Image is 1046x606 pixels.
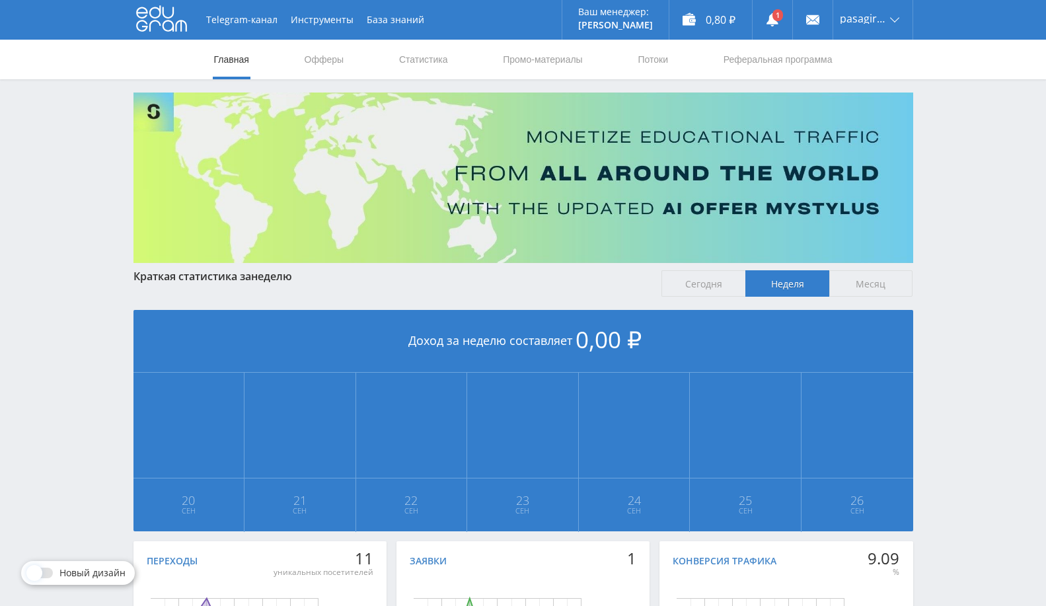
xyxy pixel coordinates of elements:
div: 1 [627,549,636,568]
span: 20 [134,495,244,506]
span: Сен [357,506,467,516]
span: 23 [468,495,578,506]
span: Сегодня [661,270,745,297]
a: Реферальная программа [722,40,834,79]
span: 21 [245,495,355,506]
a: Главная [213,40,250,79]
span: Новый дизайн [59,568,126,578]
a: Офферы [303,40,346,79]
a: Промо-материалы [502,40,583,79]
div: 9.09 [868,549,899,568]
p: Ваш менеджер: [578,7,653,17]
div: Конверсия трафика [673,556,776,566]
p: [PERSON_NAME] [578,20,653,30]
span: Сен [579,506,689,516]
span: 0,00 ₽ [576,324,642,355]
div: 11 [274,549,373,568]
span: pasagir64 [840,13,886,24]
a: Статистика [398,40,449,79]
div: Краткая статистика за [133,270,649,282]
a: Потоки [636,40,669,79]
span: Сен [134,506,244,516]
span: Сен [802,506,913,516]
span: 22 [357,495,467,506]
span: 26 [802,495,913,506]
span: Месяц [829,270,913,297]
span: Сен [245,506,355,516]
div: Доход за неделю составляет [133,310,913,373]
img: Banner [133,93,913,263]
span: Сен [468,506,578,516]
span: Неделя [745,270,829,297]
span: 24 [579,495,689,506]
span: 25 [691,495,800,506]
div: % [868,567,899,578]
div: Переходы [147,556,198,566]
div: уникальных посетителей [274,567,373,578]
span: неделю [251,269,292,284]
span: Сен [691,506,800,516]
div: Заявки [410,556,447,566]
